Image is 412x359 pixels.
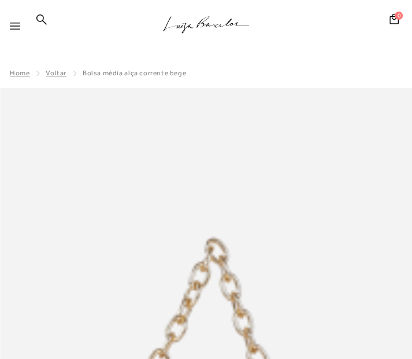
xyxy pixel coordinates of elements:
span: BOLSA MÉDIA ALÇA CORRENTE BEGE [83,69,186,77]
a: Home [10,69,29,77]
a: Voltar [46,69,66,77]
button: 0 [386,13,402,28]
span: 0 [395,12,403,20]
